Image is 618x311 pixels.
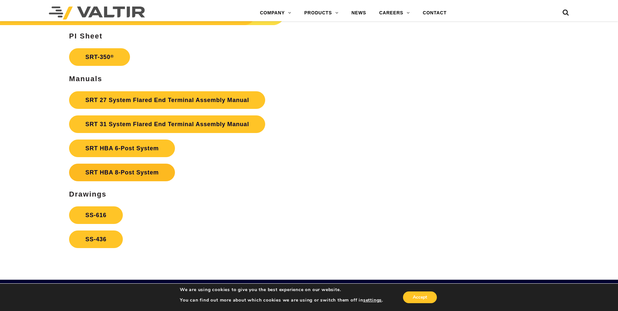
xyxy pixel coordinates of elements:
a: NEWS [345,7,373,20]
a: PRODUCTS [298,7,345,20]
strong: Drawings [69,190,107,198]
button: Accept [403,291,437,303]
a: CAREERS [373,7,416,20]
a: SRT HBA 6-Post System [69,140,175,157]
strong: PI Sheet [69,32,103,40]
a: SRT-350® [69,48,130,66]
button: settings [363,297,382,303]
p: We are using cookies to give you the best experience on our website. [180,287,383,293]
a: CONTACT [416,7,453,20]
a: SS-616 [69,206,123,224]
a: SRT 31 System Flared End Terminal Assembly Manual [69,115,265,133]
a: SRT 27 System Flared End Terminal Assembly Manual [69,91,265,109]
sup: ® [110,54,114,59]
strong: Manuals [69,75,102,83]
img: Valtir [49,7,145,20]
a: SS-436 [69,230,123,248]
p: You can find out more about which cookies we are using or switch them off in . [180,297,383,303]
a: COMPANY [253,7,298,20]
a: SRT HBA 8-Post System [69,164,175,181]
strong: SRT HBA 6-Post System [85,145,159,152]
